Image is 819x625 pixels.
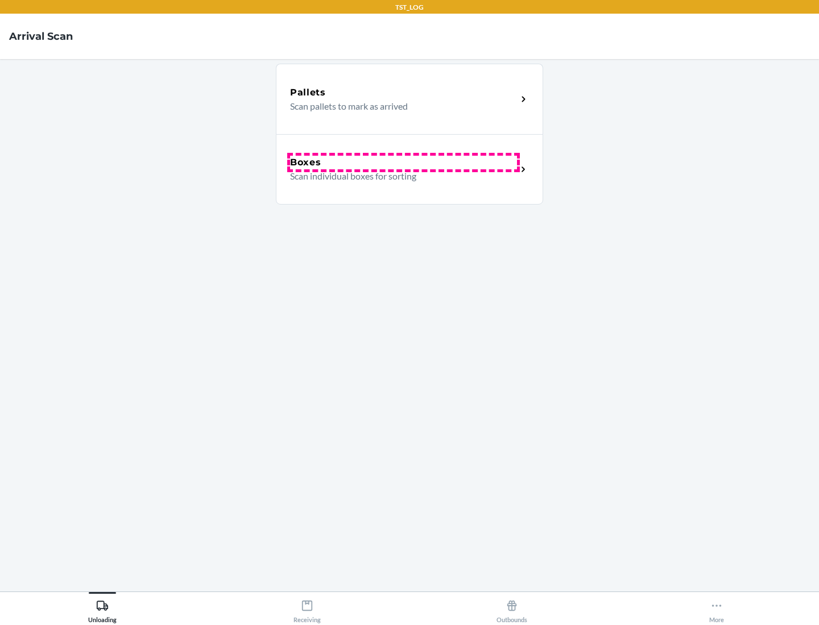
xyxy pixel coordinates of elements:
[497,595,527,623] div: Outbounds
[290,86,326,99] h5: Pallets
[276,64,543,134] a: PalletsScan pallets to mark as arrived
[205,592,409,623] button: Receiving
[409,592,614,623] button: Outbounds
[88,595,117,623] div: Unloading
[709,595,724,623] div: More
[9,29,73,44] h4: Arrival Scan
[395,2,424,13] p: TST_LOG
[290,156,321,169] h5: Boxes
[614,592,819,623] button: More
[276,134,543,205] a: BoxesScan individual boxes for sorting
[290,99,508,113] p: Scan pallets to mark as arrived
[290,169,508,183] p: Scan individual boxes for sorting
[293,595,321,623] div: Receiving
